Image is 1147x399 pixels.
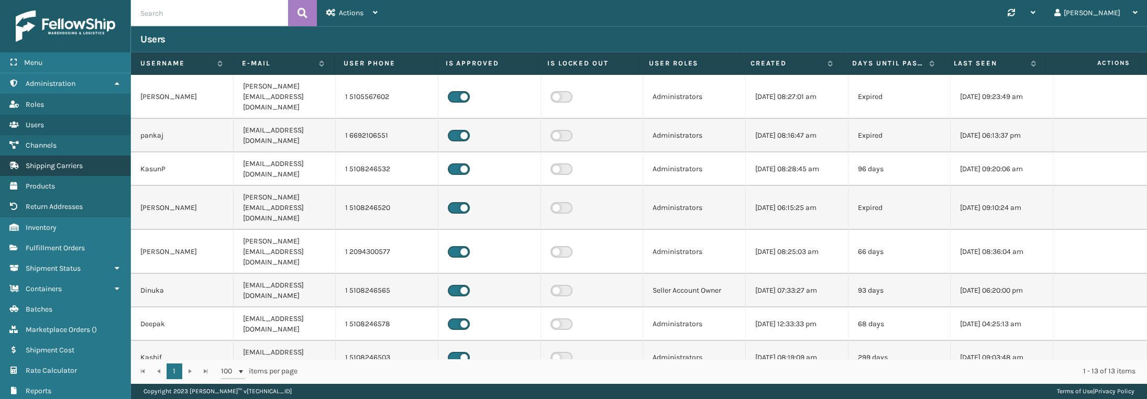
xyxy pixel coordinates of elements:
[746,119,848,152] td: [DATE] 08:16:47 am
[26,346,74,354] span: Shipment Cost
[547,59,630,68] label: Is Locked Out
[26,284,62,293] span: Containers
[746,274,848,307] td: [DATE] 07:33:27 am
[336,230,438,274] td: 1 2094300577
[131,75,234,119] td: [PERSON_NAME]
[951,152,1053,186] td: [DATE] 09:20:06 am
[26,120,44,129] span: Users
[131,307,234,341] td: Deepak
[26,386,51,395] span: Reports
[131,341,234,374] td: Kashif
[643,341,746,374] td: Administrators
[954,59,1025,68] label: Last Seen
[144,383,292,399] p: Copyright 2023 [PERSON_NAME]™ v [TECHNICAL_ID]
[848,119,951,152] td: Expired
[26,223,57,232] span: Inventory
[1095,387,1134,395] a: Privacy Policy
[26,100,44,109] span: Roles
[848,274,951,307] td: 93 days
[234,186,336,230] td: [PERSON_NAME][EMAIL_ADDRESS][DOMAIN_NAME]
[1057,383,1134,399] div: |
[234,274,336,307] td: [EMAIL_ADDRESS][DOMAIN_NAME]
[140,33,166,46] h3: Users
[336,341,438,374] td: 1 5108246503
[643,230,746,274] td: Administrators
[848,152,951,186] td: 96 days
[234,307,336,341] td: [EMAIL_ADDRESS][DOMAIN_NAME]
[951,307,1053,341] td: [DATE] 04:25:13 am
[140,59,212,68] label: Username
[234,341,336,374] td: [EMAIL_ADDRESS][DOMAIN_NAME]
[234,75,336,119] td: [PERSON_NAME][EMAIL_ADDRESS][DOMAIN_NAME]
[131,119,234,152] td: pankaj
[26,79,75,88] span: Administration
[643,75,746,119] td: Administrators
[131,230,234,274] td: [PERSON_NAME]
[746,75,848,119] td: [DATE] 08:27:01 am
[746,341,848,374] td: [DATE] 08:19:09 am
[751,59,822,68] label: Created
[234,119,336,152] td: [EMAIL_ADDRESS][DOMAIN_NAME]
[951,119,1053,152] td: [DATE] 06:13:37 pm
[26,305,52,314] span: Batches
[848,341,951,374] td: 299 days
[746,186,848,230] td: [DATE] 06:15:25 am
[848,230,951,274] td: 66 days
[649,59,731,68] label: User Roles
[221,366,237,376] span: 100
[26,161,83,170] span: Shipping Carriers
[339,8,363,17] span: Actions
[131,274,234,307] td: Dinuka
[92,325,97,334] span: ( )
[344,59,426,68] label: User phone
[26,182,55,191] span: Products
[643,152,746,186] td: Administrators
[951,341,1053,374] td: [DATE] 09:03:48 am
[26,366,77,375] span: Rate Calculator
[167,363,182,379] a: 1
[643,119,746,152] td: Administrators
[852,59,924,68] label: Days until password expires
[336,274,438,307] td: 1 5108246565
[746,230,848,274] td: [DATE] 08:25:03 am
[336,75,438,119] td: 1 5105567602
[26,243,85,252] span: Fulfillment Orders
[643,274,746,307] td: Seller Account Owner
[26,264,81,273] span: Shipment Status
[848,186,951,230] td: Expired
[234,152,336,186] td: [EMAIL_ADDRESS][DOMAIN_NAME]
[445,59,527,68] label: Is Approved
[643,186,746,230] td: Administrators
[336,152,438,186] td: 1 5108246532
[951,186,1053,230] td: [DATE] 09:10:24 am
[336,307,438,341] td: 1 5108246578
[848,75,951,119] td: Expired
[24,58,42,67] span: Menu
[951,75,1053,119] td: [DATE] 09:23:49 am
[26,325,90,334] span: Marketplace Orders
[643,307,746,341] td: Administrators
[131,152,234,186] td: KasunP
[336,186,438,230] td: 1 5108246520
[26,141,57,150] span: Channels
[951,274,1053,307] td: [DATE] 06:20:00 pm
[746,307,848,341] td: [DATE] 12:33:33 pm
[16,10,115,42] img: logo
[234,230,336,274] td: [PERSON_NAME][EMAIL_ADDRESS][DOMAIN_NAME]
[312,366,1135,376] div: 1 - 13 of 13 items
[848,307,951,341] td: 68 days
[336,119,438,152] td: 1 6692106551
[1049,54,1137,72] span: Actions
[131,186,234,230] td: [PERSON_NAME]
[746,152,848,186] td: [DATE] 08:28:45 am
[1057,387,1093,395] a: Terms of Use
[221,363,297,379] span: items per page
[951,230,1053,274] td: [DATE] 08:36:04 am
[242,59,314,68] label: E-mail
[26,202,83,211] span: Return Addresses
